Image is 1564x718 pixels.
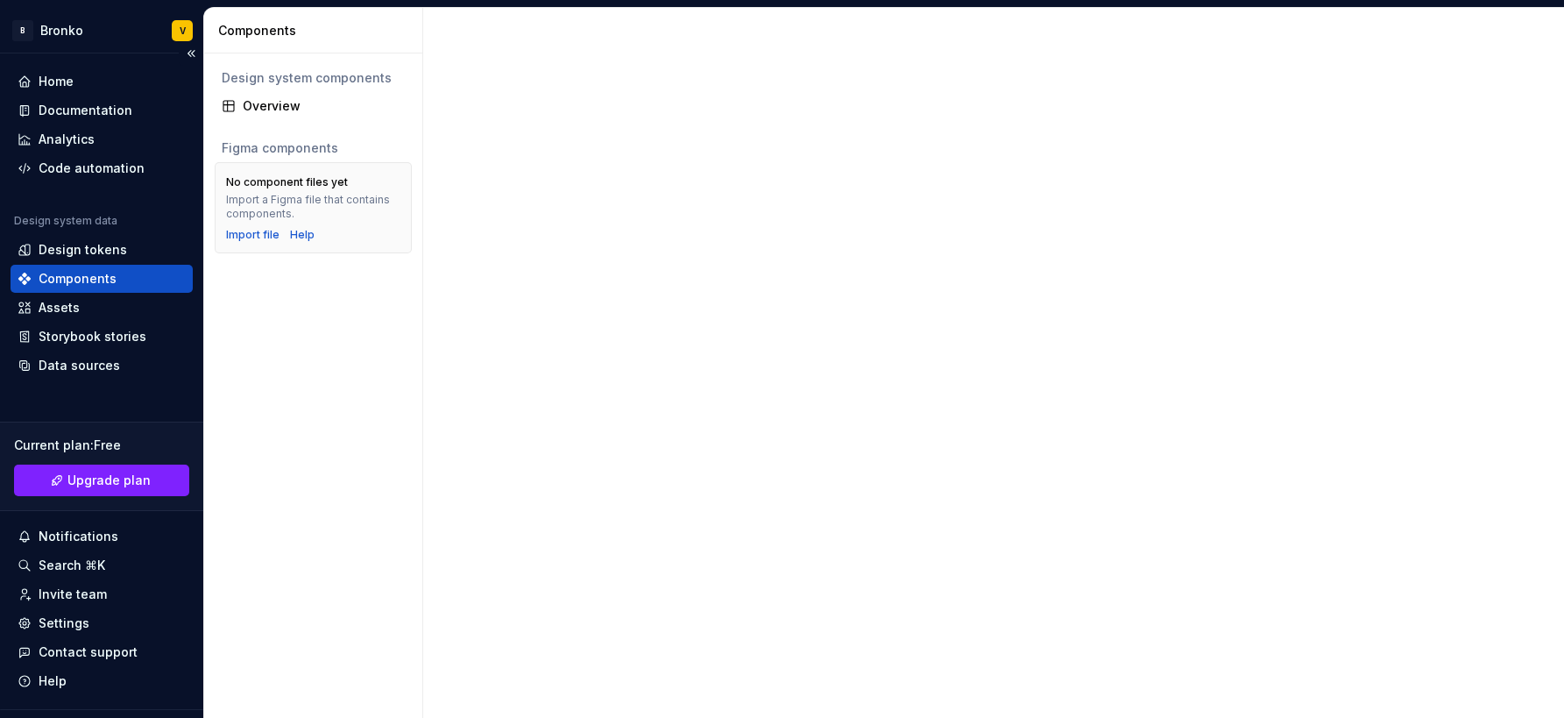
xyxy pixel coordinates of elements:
[39,270,117,288] div: Components
[11,294,193,322] a: Assets
[11,68,193,96] a: Home
[11,323,193,351] a: Storybook stories
[11,580,193,608] a: Invite team
[11,125,193,153] a: Analytics
[290,228,315,242] a: Help
[39,299,80,316] div: Assets
[215,92,412,120] a: Overview
[39,241,127,259] div: Design tokens
[222,139,405,157] div: Figma components
[226,193,400,221] div: Import a Figma file that contains components.
[39,643,138,661] div: Contact support
[39,131,95,148] div: Analytics
[218,22,415,39] div: Components
[11,96,193,124] a: Documentation
[179,41,203,66] button: Collapse sidebar
[226,175,348,189] div: No component files yet
[11,236,193,264] a: Design tokens
[39,102,132,119] div: Documentation
[39,615,89,632] div: Settings
[4,11,200,49] button: BBronkoV
[180,24,186,38] div: V
[39,160,145,177] div: Code automation
[39,73,74,90] div: Home
[11,265,193,293] a: Components
[39,328,146,345] div: Storybook stories
[14,437,189,454] div: Current plan : Free
[11,667,193,695] button: Help
[243,97,405,115] div: Overview
[40,22,83,39] div: Bronko
[39,357,120,374] div: Data sources
[226,228,280,242] button: Import file
[12,20,33,41] div: B
[11,352,193,380] a: Data sources
[222,69,405,87] div: Design system components
[14,465,189,496] a: Upgrade plan
[11,523,193,551] button: Notifications
[39,586,107,603] div: Invite team
[39,672,67,690] div: Help
[14,214,117,228] div: Design system data
[39,557,105,574] div: Search ⌘K
[11,609,193,637] a: Settings
[39,528,118,545] div: Notifications
[11,551,193,579] button: Search ⌘K
[11,638,193,666] button: Contact support
[67,472,151,489] span: Upgrade plan
[11,154,193,182] a: Code automation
